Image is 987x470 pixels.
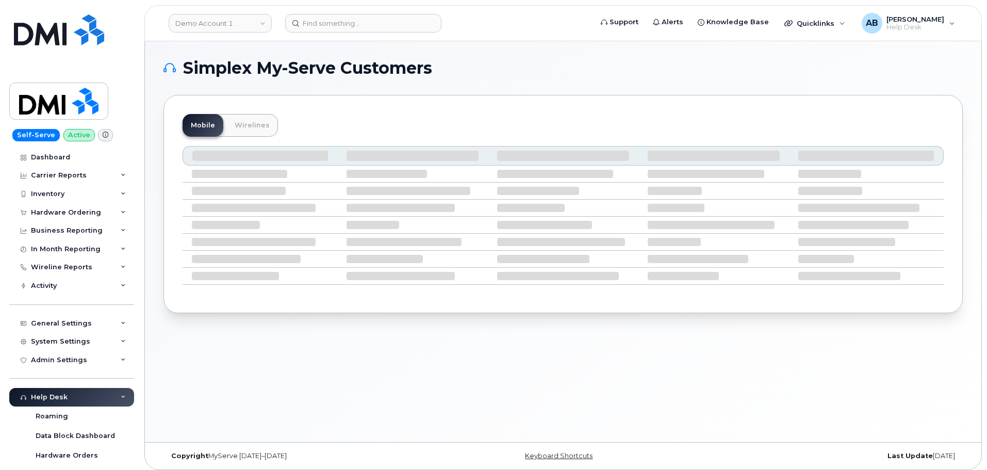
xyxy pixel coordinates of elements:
a: Wirelines [226,114,278,137]
strong: Copyright [171,452,208,460]
span: Simplex My-Serve Customers [183,60,432,76]
a: Mobile [183,114,223,137]
div: [DATE] [696,452,963,460]
strong: Last Update [887,452,933,460]
a: Keyboard Shortcuts [525,452,593,460]
div: MyServe [DATE]–[DATE] [163,452,430,460]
